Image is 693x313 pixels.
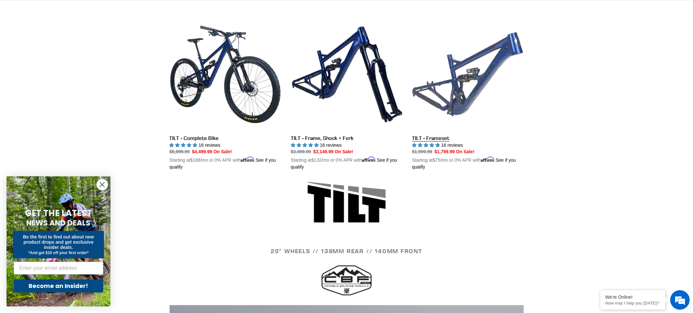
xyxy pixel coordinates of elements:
span: 29" WHEELS // 138mm REAR // 140mm FRONT [271,247,422,255]
input: Enter your email address [14,262,103,275]
span: *And get $10 off your first order* [28,251,88,255]
button: Become an Insider! [14,279,103,293]
span: NEWS AND DEALS [27,218,91,228]
p: How may I help you today? [605,301,661,306]
div: We're Online! [605,294,661,300]
button: Close dialog [96,179,108,190]
span: GET THE LATEST [25,207,92,219]
span: Be the first to find out about new product drops and get exclusive insider deals. [23,234,94,250]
